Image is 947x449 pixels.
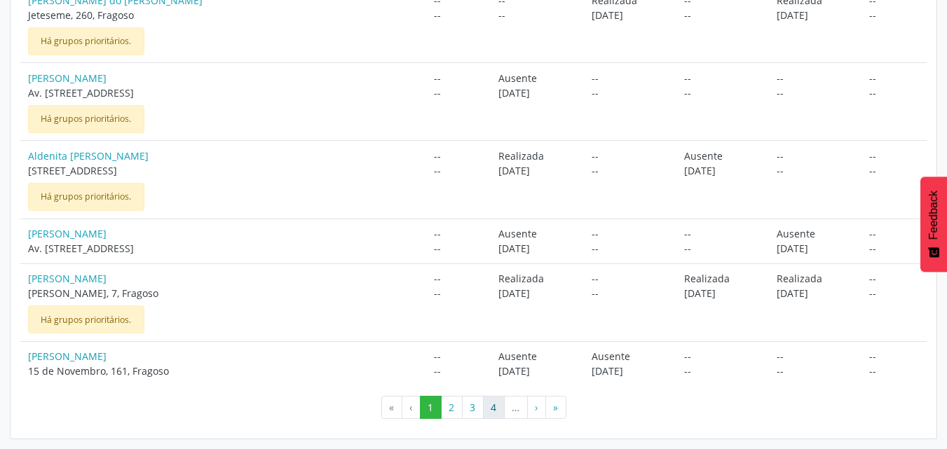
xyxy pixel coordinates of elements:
span: -- [434,241,484,256]
span: -- [684,71,762,85]
span: [DATE] [777,286,854,301]
span: [DATE] [777,8,854,22]
div: Há grupos prioritários. [28,183,144,211]
span: -- [434,71,484,85]
span: Realizada [684,271,762,286]
button: Go to page 1 [420,396,442,420]
span: [DATE] [498,163,576,178]
span: -- [684,226,762,241]
span: -- [869,349,919,364]
span: -- [434,364,484,378]
span: Feedback [927,191,940,240]
button: Go to next page [527,396,546,420]
span: Ausente [592,349,669,364]
span: -- [869,163,919,178]
button: Go to last page [545,396,566,420]
ul: Pagination [20,396,927,420]
span: [DATE] [498,241,576,256]
span: Ausente [498,71,576,85]
span: [DATE] [684,163,762,178]
span: -- [684,85,762,100]
span: -- [869,8,919,22]
span: [PERSON_NAME], 7, Fragoso [28,286,420,301]
span: -- [869,271,919,286]
span: -- [777,349,854,364]
span: Realizada [777,271,854,286]
span: -- [777,163,854,178]
span: -- [592,71,669,85]
span: -- [592,241,669,256]
span: -- [869,226,919,241]
span: -- [434,148,484,163]
span: -- [592,148,669,163]
span: Ausente [777,226,854,241]
span: Realizada [498,271,576,286]
span: Av. [STREET_ADDRESS] [28,85,420,100]
span: -- [869,148,919,163]
button: Feedback - Mostrar pesquisa [920,177,947,272]
span: -- [869,286,919,301]
span: -- [869,71,919,85]
a: [PERSON_NAME] [28,71,420,85]
span: -- [684,241,762,256]
span: Realizada [498,148,576,163]
span: -- [498,8,576,22]
span: -- [434,85,484,100]
span: -- [869,241,919,256]
span: Jeteseme, 260, Fragoso [28,8,420,22]
span: [DATE] [498,286,576,301]
span: -- [777,85,854,100]
span: Ausente [498,349,576,364]
span: 15 de Novembro, 161, Fragoso [28,364,420,378]
div: Há grupos prioritários. [28,105,144,133]
span: -- [434,8,484,22]
span: Ausente [684,148,762,163]
span: [STREET_ADDRESS] [28,163,420,178]
span: [DATE] [777,241,854,256]
a: Aldenita [PERSON_NAME] [28,148,420,163]
button: Go to page 2 [441,396,463,420]
span: -- [777,364,854,378]
span: -- [777,148,854,163]
span: [DATE] [592,8,669,22]
span: -- [684,8,762,22]
span: [DATE] [498,364,576,378]
a: [PERSON_NAME] [28,226,420,241]
span: -- [592,226,669,241]
span: -- [869,364,919,378]
span: -- [434,349,484,364]
span: -- [684,349,762,364]
span: -- [434,163,484,178]
span: Av. [STREET_ADDRESS] [28,241,420,256]
span: [DATE] [592,364,669,378]
span: -- [684,364,762,378]
a: [PERSON_NAME] [28,349,420,364]
span: -- [777,71,854,85]
span: Ausente [498,226,576,241]
span: [DATE] [684,286,762,301]
span: -- [434,271,484,286]
span: -- [592,286,669,301]
span: -- [434,226,484,241]
span: -- [434,286,484,301]
button: Go to page 3 [462,396,484,420]
a: [PERSON_NAME] [28,271,420,286]
div: Há grupos prioritários. [28,305,144,333]
span: -- [592,163,669,178]
span: [DATE] [498,85,576,100]
span: -- [592,85,669,100]
span: -- [869,85,919,100]
div: Há grupos prioritários. [28,27,144,55]
span: -- [592,271,669,286]
button: Go to page 4 [483,396,505,420]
